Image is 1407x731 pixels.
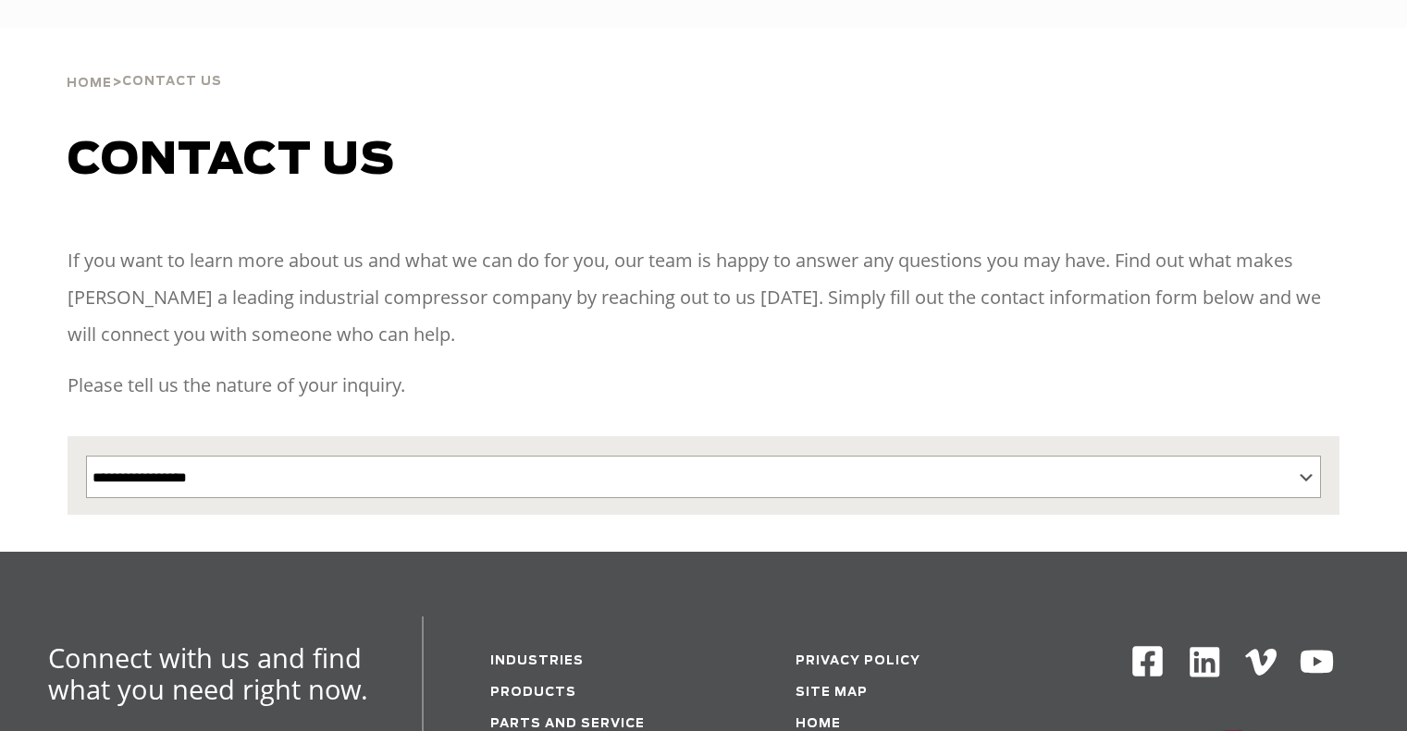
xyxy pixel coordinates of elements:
[1245,649,1277,676] img: Vimeo
[1187,644,1223,680] img: Linkedin
[796,655,920,667] a: Privacy Policy
[796,718,841,730] a: Home
[68,139,395,183] span: Contact us
[1130,644,1165,678] img: Facebook
[1299,644,1335,680] img: Youtube
[796,687,868,699] a: Site Map
[490,687,576,699] a: Products
[490,718,645,730] a: Parts and service
[48,640,368,707] span: Connect with us and find what you need right now.
[67,78,112,90] span: Home
[122,76,222,88] span: Contact Us
[67,74,112,91] a: Home
[68,242,1339,353] p: If you want to learn more about us and what we can do for you, our team is happy to answer any qu...
[68,367,1339,404] p: Please tell us the nature of your inquiry.
[67,28,222,98] div: >
[490,655,584,667] a: Industries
